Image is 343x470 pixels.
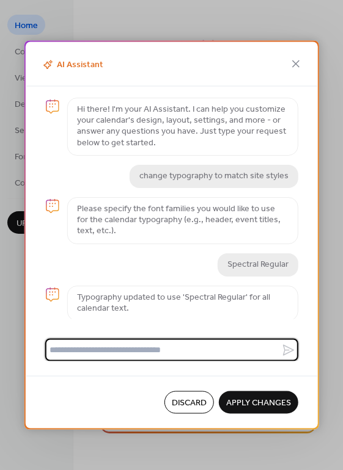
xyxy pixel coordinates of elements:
[227,259,289,270] p: Spectral Regular
[164,391,214,414] button: Discard
[139,171,289,182] p: change typography to match site styles
[77,204,287,237] p: Please specify the font families you would like to use for the calendar typography (e.g., header,...
[45,99,59,114] img: chat-logo.svg
[45,287,59,302] img: chat-logo.svg
[172,397,207,410] span: Discard
[77,292,287,314] p: Typography updated to use 'Spectral Regular' for all calendar text.
[45,198,59,213] img: chat-logo.svg
[40,58,103,72] span: AI Assistant
[77,104,287,149] p: Hi there! I'm your AI Assistant. I can help you customize your calendar's design, layout, setting...
[219,391,298,414] button: Apply Changes
[226,397,291,410] span: Apply Changes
